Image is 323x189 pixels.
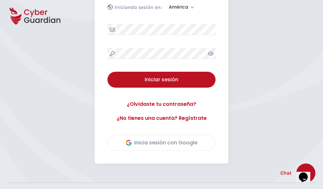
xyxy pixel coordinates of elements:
div: Iniciar sesión [112,76,211,84]
span: Chat [280,169,292,177]
div: Inicia sesión con Google [126,139,197,147]
a: ¿Olvidaste tu contraseña? [107,100,216,108]
button: Inicia sesión con Google [107,135,216,151]
button: Iniciar sesión [107,72,216,88]
a: ¿No tienes una cuenta? Regístrate [107,114,216,122]
iframe: chat widget [296,164,317,183]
